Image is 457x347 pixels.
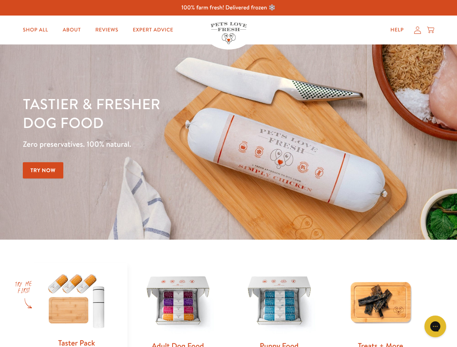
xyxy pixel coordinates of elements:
[385,23,410,37] a: Help
[23,162,63,179] a: Try Now
[127,23,179,37] a: Expert Advice
[23,138,297,151] p: Zero preservatives. 100% natural.
[211,22,247,44] img: Pets Love Fresh
[421,313,450,340] iframe: Gorgias live chat messenger
[23,94,297,132] h1: Tastier & fresher dog food
[89,23,124,37] a: Reviews
[17,23,54,37] a: Shop All
[57,23,86,37] a: About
